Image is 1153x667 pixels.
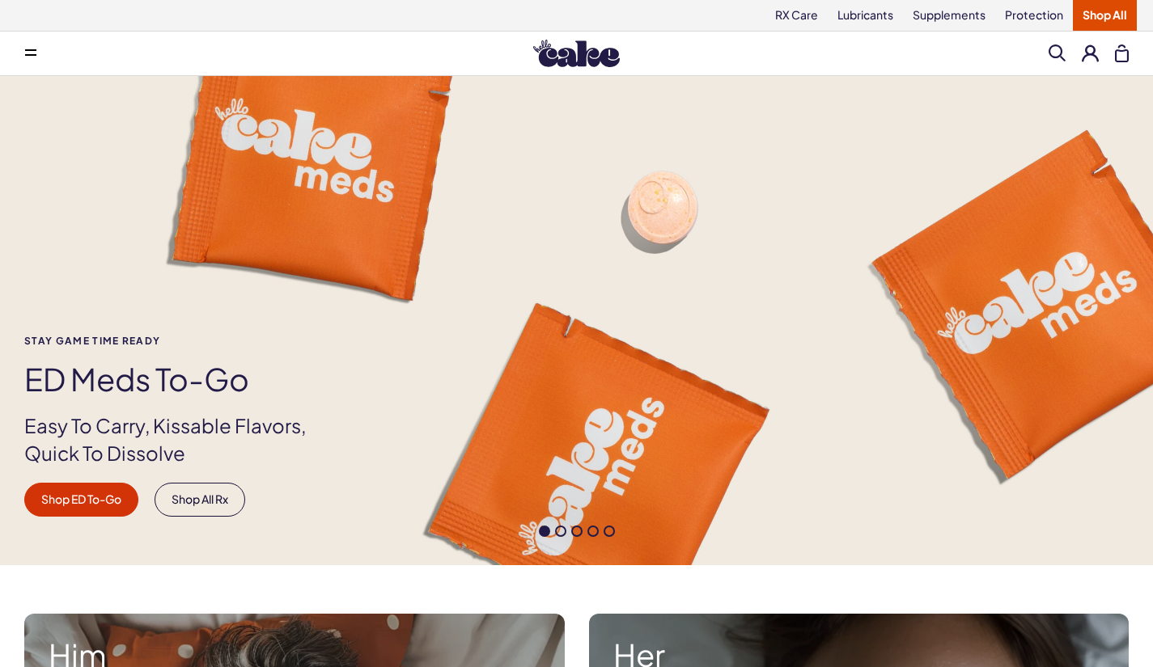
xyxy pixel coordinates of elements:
span: Stay Game time ready [24,336,333,346]
p: Easy To Carry, Kissable Flavors, Quick To Dissolve [24,412,333,466]
a: Shop All Rx [155,483,245,517]
a: Shop ED To-Go [24,483,138,517]
img: Hello Cake [533,40,620,67]
h1: ED Meds to-go [24,362,333,396]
